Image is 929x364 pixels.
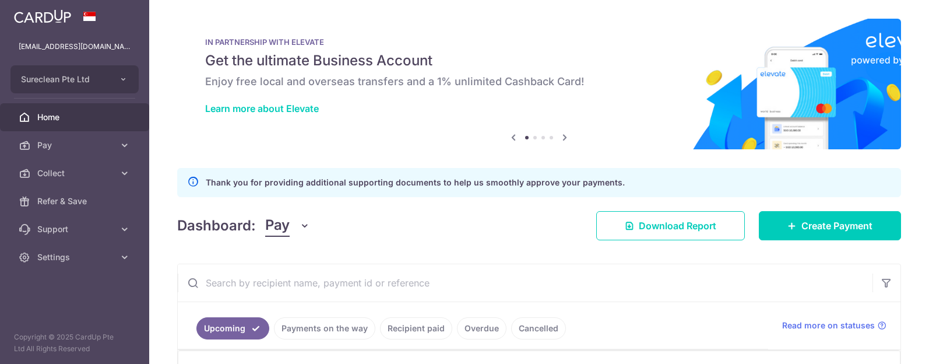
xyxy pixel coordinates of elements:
[205,75,873,89] h6: Enjoy free local and overseas transfers and a 1% unlimited Cashback Card!
[10,65,139,93] button: Sureclean Pte Ltd
[14,9,71,23] img: CardUp
[196,317,269,339] a: Upcoming
[37,167,114,179] span: Collect
[782,320,886,331] a: Read more on statuses
[511,317,566,339] a: Cancelled
[37,139,114,151] span: Pay
[37,195,114,207] span: Refer & Save
[37,111,114,123] span: Home
[205,37,873,47] p: IN PARTNERSHIP WITH ELEVATE
[265,215,310,237] button: Pay
[21,73,107,85] span: Sureclean Pte Ltd
[801,219,872,233] span: Create Payment
[457,317,506,339] a: Overdue
[596,211,745,240] a: Download Report
[177,19,901,149] img: Renovation banner
[37,223,114,235] span: Support
[639,219,716,233] span: Download Report
[265,215,290,237] span: Pay
[380,317,452,339] a: Recipient paid
[782,320,875,331] span: Read more on statuses
[37,251,114,263] span: Settings
[205,51,873,70] h5: Get the ultimate Business Account
[205,103,319,114] a: Learn more about Elevate
[178,264,872,302] input: Search by recipient name, payment id or reference
[177,215,256,236] h4: Dashboard:
[206,176,625,190] p: Thank you for providing additional supporting documents to help us smoothly approve your payments.
[759,211,901,240] a: Create Payment
[274,317,375,339] a: Payments on the way
[19,41,131,52] p: [EMAIL_ADDRESS][DOMAIN_NAME]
